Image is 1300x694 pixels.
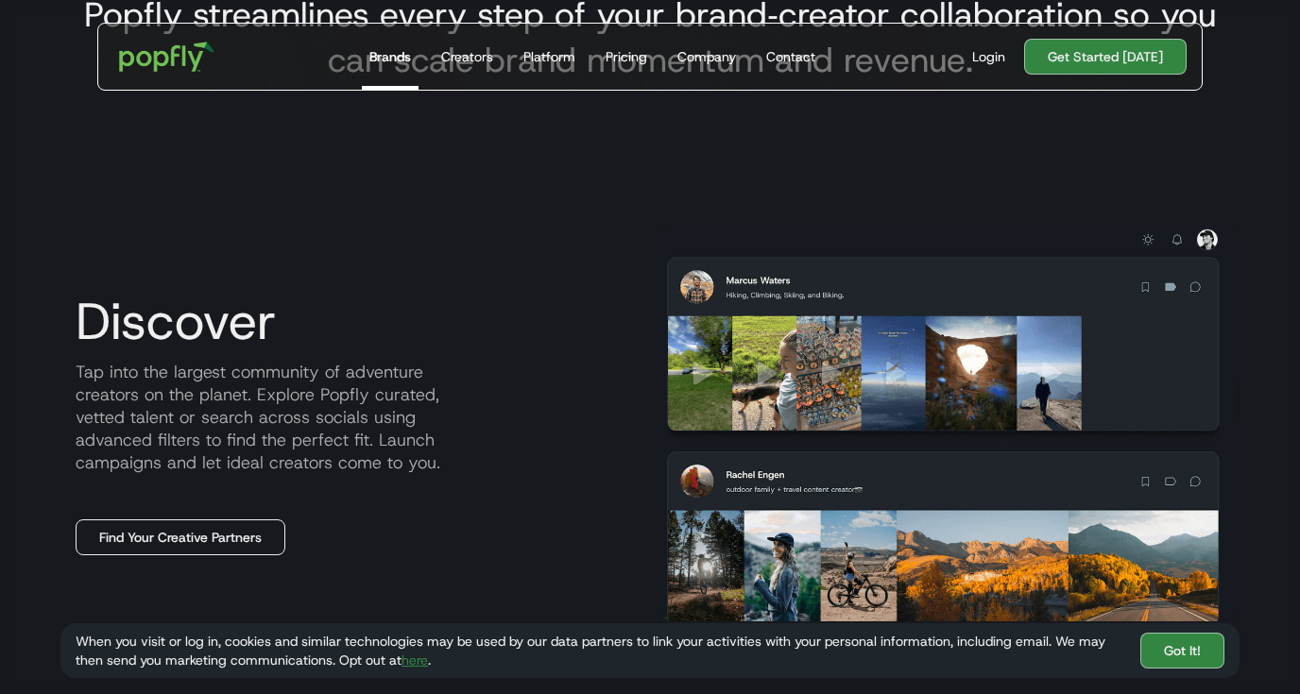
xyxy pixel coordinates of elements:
div: Pricing [606,47,647,66]
a: home [106,28,228,85]
a: Pricing [598,24,655,90]
a: Contact [759,24,823,90]
a: Find Your Creative Partners [76,519,285,555]
a: Platform [516,24,583,90]
a: Get Started [DATE] [1024,39,1187,75]
a: Brands [362,24,419,90]
h3: Discover [60,293,642,349]
a: Company [670,24,744,90]
a: Login [965,47,1013,66]
div: Brands [369,47,411,66]
div: When you visit or log in, cookies and similar technologies may be used by our data partners to li... [76,632,1125,669]
a: Creators [434,24,501,90]
a: here [402,652,428,669]
div: Login [972,47,1005,66]
div: Company [677,47,736,66]
div: Creators [441,47,493,66]
div: Platform [523,47,575,66]
div: Contact [766,47,815,66]
p: Tap into the largest community of adventure creators on the planet. Explore Popfly curated, vette... [60,361,642,474]
a: Got It! [1140,633,1224,669]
